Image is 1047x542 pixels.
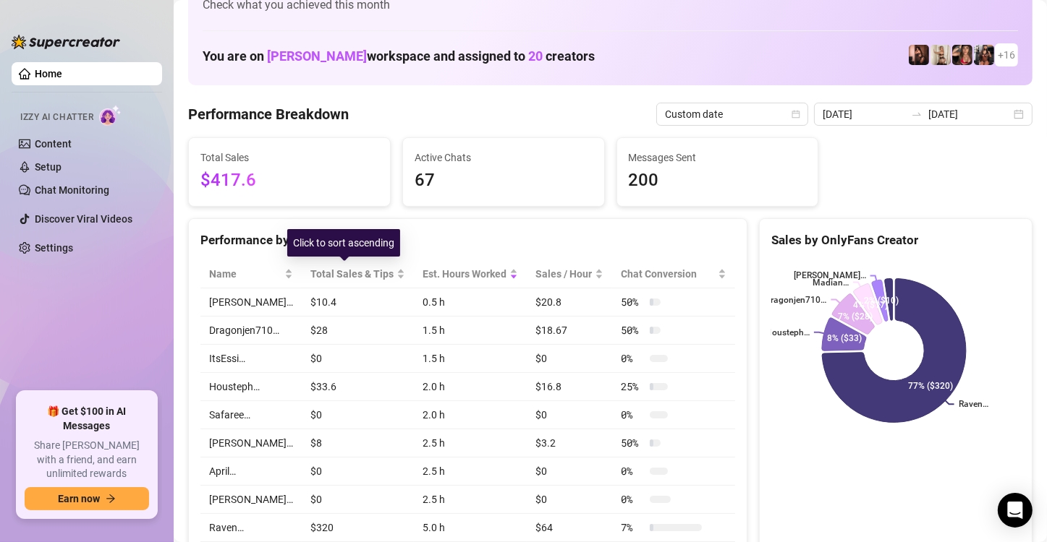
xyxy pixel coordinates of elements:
td: April… [200,457,302,486]
a: Settings [35,242,73,254]
td: $0 [302,486,414,514]
text: [PERSON_NAME]… [793,271,865,281]
text: Housteph… [766,327,810,337]
span: 50 % [621,294,644,310]
img: Monique (@moneybagmoee) [931,45,951,65]
span: Total Sales & Tips [310,266,394,282]
span: 50 % [621,435,644,451]
td: 2.5 h [414,457,527,486]
span: 50 % [621,322,644,338]
span: 25 % [621,379,644,395]
a: Setup [35,161,62,173]
h1: You are on workspace and assigned to creators [203,48,595,64]
td: Housteph… [200,373,302,401]
img: AI Chatter [99,105,122,126]
span: Share [PERSON_NAME] with a friend, and earn unlimited rewards [25,439,149,481]
th: Chat Conversion [612,260,734,288]
text: Dragonjen710… [765,295,826,305]
span: 7 % [621,520,644,535]
td: 5.0 h [414,514,527,542]
span: arrow-right [106,494,116,504]
img: CARMELA (@clutchvip) [952,45,972,65]
td: [PERSON_NAME]… [200,486,302,514]
div: Sales by OnlyFans Creator [771,231,1020,250]
td: 0.5 h [414,288,527,317]
span: + 16 [998,47,1015,63]
img: Dragonjen710 (@dragonjen) [909,45,929,65]
text: Madian… [813,278,849,288]
td: 2.5 h [414,429,527,457]
span: 0 % [621,491,644,507]
h4: Performance Breakdown [188,104,349,124]
span: Sales / Hour [535,266,592,282]
div: Click to sort ascending [287,229,400,257]
span: Name [209,266,281,282]
a: Home [35,68,62,79]
td: $8 [302,429,414,457]
span: Izzy AI Chatter [20,111,93,124]
div: Open Intercom Messenger [998,493,1033,528]
td: Safaree… [200,401,302,429]
td: 1.5 h [414,345,527,373]
a: Content [35,138,72,150]
span: to [911,108,923,120]
div: Est. Hours Worked [423,266,506,282]
span: 200 [629,167,807,194]
input: End date [928,106,1011,122]
img: Erica (@ericabanks) [974,45,994,65]
td: $0 [527,457,612,486]
button: Earn nowarrow-right [25,487,149,510]
span: 67 [415,167,593,194]
td: $33.6 [302,373,414,401]
span: 🎁 Get $100 in AI Messages [25,405,149,433]
span: swap-right [911,108,923,120]
span: Total Sales [200,150,378,165]
span: Messages Sent [629,150,807,165]
th: Name [200,260,302,288]
span: 0 % [621,463,644,479]
text: Raven… [958,400,988,410]
span: Active Chats [415,150,593,165]
td: 2.0 h [414,373,527,401]
td: ItsEssi… [200,345,302,373]
div: Performance by OnlyFans Creator [200,231,735,250]
td: [PERSON_NAME]… [200,429,302,457]
a: Chat Monitoring [35,184,109,196]
td: $0 [302,401,414,429]
td: $0 [527,486,612,514]
td: $10.4 [302,288,414,317]
th: Total Sales & Tips [302,260,414,288]
td: 1.5 h [414,317,527,345]
td: $0 [527,345,612,373]
th: Sales / Hour [527,260,612,288]
td: Dragonjen710… [200,317,302,345]
td: $18.67 [527,317,612,345]
td: [PERSON_NAME]… [200,288,302,317]
a: Discover Viral Videos [35,213,132,225]
td: $64 [527,514,612,542]
span: Custom date [665,103,800,125]
td: $320 [302,514,414,542]
td: $0 [302,345,414,373]
span: Chat Conversion [621,266,714,282]
span: Earn now [58,493,100,504]
span: 20 [528,48,543,64]
span: $417.6 [200,167,378,194]
td: $3.2 [527,429,612,457]
td: $28 [302,317,414,345]
span: [PERSON_NAME] [267,48,367,64]
td: $16.8 [527,373,612,401]
td: $0 [302,457,414,486]
td: $0 [527,401,612,429]
td: 2.0 h [414,401,527,429]
input: Start date [823,106,905,122]
span: 0 % [621,407,644,423]
td: Raven… [200,514,302,542]
td: $20.8 [527,288,612,317]
span: calendar [792,110,800,119]
img: logo-BBDzfeDw.svg [12,35,120,49]
td: 2.5 h [414,486,527,514]
span: 0 % [621,350,644,366]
